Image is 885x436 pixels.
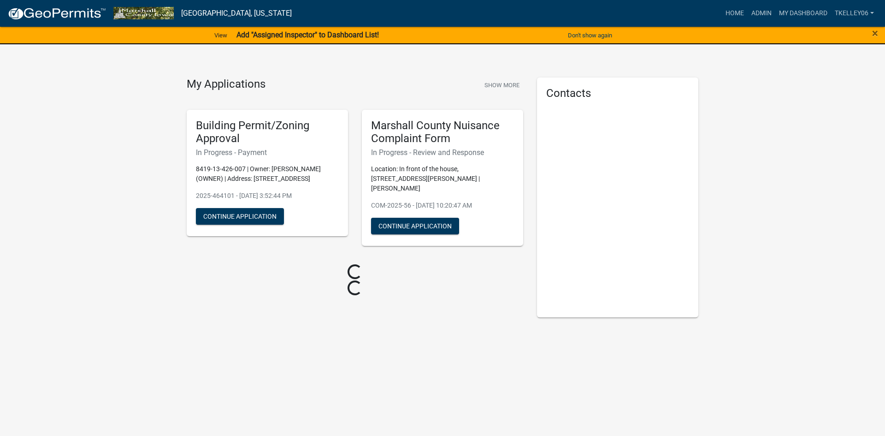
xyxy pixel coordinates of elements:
[236,30,379,39] strong: Add "Assigned Inspector" to Dashboard List!
[748,5,775,22] a: Admin
[371,148,514,157] h6: In Progress - Review and Response
[113,7,174,19] img: Marshall County, Iowa
[211,28,231,43] a: View
[872,27,878,40] span: ×
[564,28,616,43] button: Don't show again
[371,201,514,210] p: COM-2025-56 - [DATE] 10:20:47 AM
[196,119,339,146] h5: Building Permit/Zoning Approval
[831,5,878,22] a: Tkelley06
[775,5,831,22] a: My Dashboard
[196,164,339,184] p: 8419-13-426-007 | Owner: [PERSON_NAME] (OWNER) | Address: [STREET_ADDRESS]
[181,6,292,21] a: [GEOGRAPHIC_DATA], [US_STATE]
[196,191,339,201] p: 2025-464101 - [DATE] 3:52:44 PM
[371,119,514,146] h5: Marshall County Nuisance Complaint Form
[196,148,339,157] h6: In Progress - Payment
[371,164,514,193] p: Location: In front of the house, [STREET_ADDRESS][PERSON_NAME] | [PERSON_NAME]
[872,28,878,39] button: Close
[481,78,523,93] button: Show More
[722,5,748,22] a: Home
[196,208,284,225] button: Continue Application
[546,87,689,100] h5: Contacts
[371,218,459,234] button: Continue Application
[187,78,265,91] h4: My Applications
